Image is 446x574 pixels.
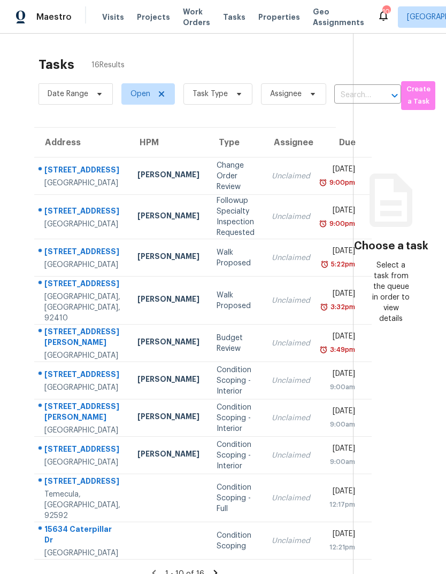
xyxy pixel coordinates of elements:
[327,177,355,188] div: 9:00pm
[44,476,120,489] div: [STREET_ADDRESS]
[137,210,199,224] div: [PERSON_NAME]
[328,302,355,312] div: 3:32pm
[329,259,355,270] div: 5:22pm
[34,128,129,158] th: Address
[217,290,255,311] div: Walk Proposed
[44,457,120,468] div: [GEOGRAPHIC_DATA]
[319,128,372,158] th: Due
[327,331,355,344] div: [DATE]
[217,160,255,192] div: Change Order Review
[44,425,120,436] div: [GEOGRAPHIC_DATA]
[327,205,355,218] div: [DATE]
[44,206,120,219] div: [STREET_ADDRESS]
[44,524,120,548] div: 15634 Caterpillar Dr
[183,6,210,28] span: Work Orders
[137,12,170,22] span: Projects
[44,219,120,230] div: [GEOGRAPHIC_DATA]
[217,195,255,238] div: Followup Specialty Inspection Requested
[137,374,199,387] div: [PERSON_NAME]
[137,251,199,264] div: [PERSON_NAME]
[327,419,355,430] div: 9:00am
[327,164,355,177] div: [DATE]
[44,278,120,292] div: [STREET_ADDRESS]
[44,326,120,350] div: [STREET_ADDRESS][PERSON_NAME]
[44,369,120,382] div: [STREET_ADDRESS]
[217,530,255,552] div: Condition Scoping
[327,529,355,542] div: [DATE]
[320,302,328,312] img: Overdue Alarm Icon
[137,411,199,424] div: [PERSON_NAME]
[406,83,430,108] span: Create a Task
[382,6,390,17] div: 10
[327,486,355,499] div: [DATE]
[327,443,355,457] div: [DATE]
[327,406,355,419] div: [DATE]
[129,128,208,158] th: HPM
[401,81,435,110] button: Create a Task
[272,536,310,546] div: Unclaimed
[327,288,355,302] div: [DATE]
[372,260,410,324] div: Select a task from the queue in order to view details
[44,444,120,457] div: [STREET_ADDRESS]
[327,368,355,382] div: [DATE]
[44,489,120,521] div: Temecula, [GEOGRAPHIC_DATA], 92592
[193,89,228,99] span: Task Type
[320,259,329,270] img: Overdue Alarm Icon
[272,375,310,386] div: Unclaimed
[130,89,150,99] span: Open
[319,344,328,355] img: Overdue Alarm Icon
[44,164,120,178] div: [STREET_ADDRESS]
[272,413,310,423] div: Unclaimed
[137,169,199,183] div: [PERSON_NAME]
[272,450,310,461] div: Unclaimed
[44,260,120,270] div: [GEOGRAPHIC_DATA]
[44,246,120,260] div: [STREET_ADDRESS]
[217,333,255,354] div: Budget Review
[334,87,371,104] input: Search by address
[270,89,302,99] span: Assignee
[44,350,120,361] div: [GEOGRAPHIC_DATA]
[272,295,310,306] div: Unclaimed
[272,211,310,222] div: Unclaimed
[327,218,355,229] div: 9:00pm
[44,548,120,559] div: [GEOGRAPHIC_DATA]
[137,294,199,307] div: [PERSON_NAME]
[319,218,327,229] img: Overdue Alarm Icon
[36,12,72,22] span: Maestro
[327,457,355,467] div: 9:00am
[327,499,355,510] div: 12:17pm
[44,401,120,425] div: [STREET_ADDRESS][PERSON_NAME]
[217,365,255,397] div: Condition Scoping - Interior
[137,336,199,350] div: [PERSON_NAME]
[327,246,355,259] div: [DATE]
[44,178,120,188] div: [GEOGRAPHIC_DATA]
[223,13,245,21] span: Tasks
[272,338,310,349] div: Unclaimed
[313,6,364,28] span: Geo Assignments
[272,253,310,263] div: Unclaimed
[272,493,310,504] div: Unclaimed
[217,439,255,471] div: Condition Scoping - Interior
[327,542,355,553] div: 12:21pm
[328,344,355,355] div: 3:49pm
[319,177,327,188] img: Overdue Alarm Icon
[354,241,428,251] h3: Choose a task
[272,171,310,182] div: Unclaimed
[91,60,125,70] span: 16 Results
[102,12,124,22] span: Visits
[387,88,402,103] button: Open
[44,382,120,393] div: [GEOGRAPHIC_DATA]
[137,449,199,462] div: [PERSON_NAME]
[263,128,319,158] th: Assignee
[217,247,255,269] div: Walk Proposed
[208,128,263,158] th: Type
[327,382,355,392] div: 9:00am
[44,292,120,324] div: [GEOGRAPHIC_DATA], [GEOGRAPHIC_DATA], 92410
[48,89,88,99] span: Date Range
[258,12,300,22] span: Properties
[39,59,74,70] h2: Tasks
[217,402,255,434] div: Condition Scoping - Interior
[217,482,255,514] div: Condition Scoping - Full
